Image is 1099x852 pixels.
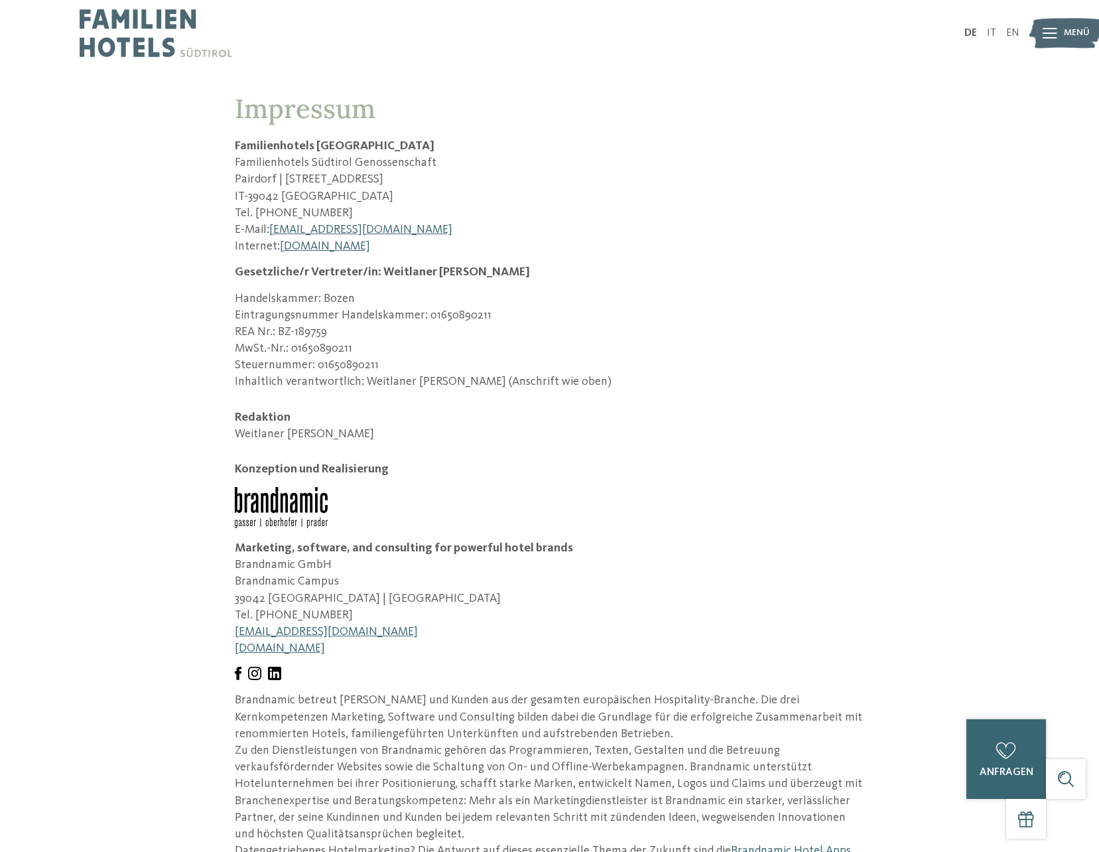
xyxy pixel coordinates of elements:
[235,155,865,171] p: Familienhotels Südtirol Genossenschaft
[235,666,241,680] img: Brandnamic | Marketing, software, and consulting for powerful hotel brands
[235,540,865,557] h2: Marketing, software, and consulting for powerful hotel brands
[235,138,865,155] h2: Familienhotels [GEOGRAPHIC_DATA]
[268,666,281,680] img: Brandnamic | Marketing, software, and consulting for powerful hotel brands
[1006,28,1019,38] a: EN
[235,743,865,843] p: Zu den Dienstleistungen von Brandnamic gehören das Programmieren, Texten, Gestalten und die Betre...
[280,240,370,252] a: [DOMAIN_NAME]
[235,291,865,307] p: Handelskammer: Bozen
[235,557,865,573] p: Brandnamic GmbH
[1064,27,1090,40] span: Menü
[235,357,865,374] p: Steuernummer: 01650890211
[987,28,996,38] a: IT
[235,238,865,255] p: Internet:
[269,224,452,236] a: [EMAIL_ADDRESS][DOMAIN_NAME]
[235,642,325,654] a: [DOMAIN_NAME]
[235,324,865,340] p: REA Nr.: BZ-189759
[235,692,865,743] p: Brandnamic betreut [PERSON_NAME] und Kunden aus der gesamten europäischen Hospitality-Branche. Di...
[235,409,865,426] h2: Redaktion
[235,264,865,281] h3: Gesetzliche/r Vertreter/in: Weitlaner [PERSON_NAME]
[235,591,865,607] p: 39042 [GEOGRAPHIC_DATA] | [GEOGRAPHIC_DATA]
[235,573,865,590] p: Brandnamic Campus
[235,340,865,357] p: MwSt.-Nr.: 01650890211
[235,607,865,624] p: Tel. [PHONE_NUMBER]
[966,719,1046,799] a: anfragen
[248,666,261,680] img: Brandnamic | Marketing, software, and consulting for powerful hotel brands
[964,28,977,38] a: DE
[235,461,865,478] h2: Konzeption und Realisierung
[235,188,865,205] p: IT-39042 [GEOGRAPHIC_DATA]
[980,767,1033,778] span: anfragen
[235,171,865,188] p: Pairdorf | [STREET_ADDRESS]
[235,307,865,324] p: Eintragungsnummer Handelskammer: 01650890211
[235,92,375,125] span: Impressum
[235,426,865,443] p: Weitlaner [PERSON_NAME]
[235,205,865,222] p: Tel. [PHONE_NUMBER]
[235,374,865,390] p: Inhaltlich verantwortlich: Weitlaner [PERSON_NAME] (Anschrift wie oben)
[235,222,865,238] p: E-Mail:
[235,487,328,528] img: Brandnamic | Marketing, software, and consulting for powerful hotel brands
[235,626,418,638] a: [EMAIL_ADDRESS][DOMAIN_NAME]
